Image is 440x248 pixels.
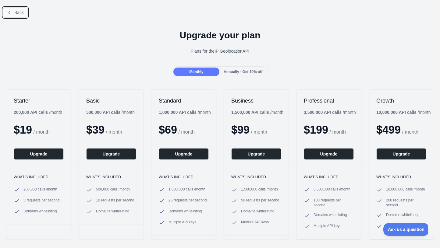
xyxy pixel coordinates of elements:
[159,110,197,115] b: 1,000,000 API calls
[231,110,269,115] b: 1,500,000 API calls
[304,97,354,104] h2: Professional
[376,124,401,136] span: $ 499
[304,110,342,115] b: 3,500,000 API calls
[304,109,356,115] div: / month
[376,109,431,115] div: / month
[159,124,177,136] span: $ 69
[159,109,211,115] div: / month
[231,109,283,115] div: / month
[376,110,417,115] b: 10,000,000 API calls
[383,223,428,236] iframe: Toggle Customer Support
[231,124,250,136] span: $ 99
[304,124,328,136] span: $ 199
[376,97,426,104] h2: Growth
[231,97,281,104] h2: Business
[159,97,209,104] h2: Standard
